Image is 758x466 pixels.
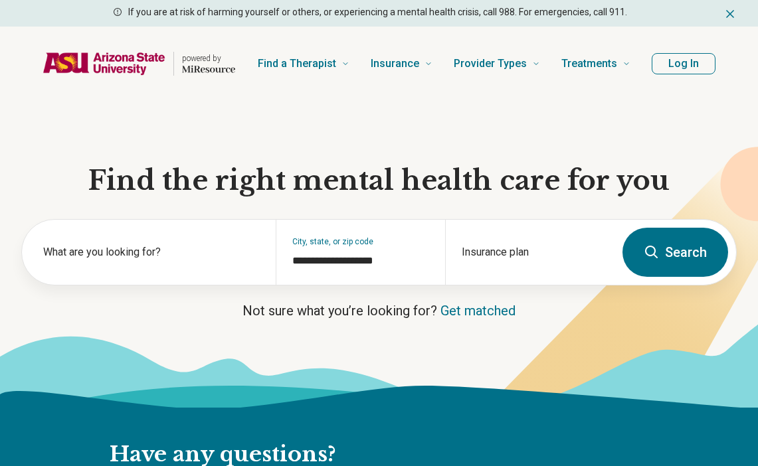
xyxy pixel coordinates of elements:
a: Treatments [561,37,630,90]
a: Home page [43,42,235,85]
a: Get matched [440,303,516,319]
span: Provider Types [454,54,527,73]
p: powered by [182,53,235,64]
button: Search [622,228,728,277]
a: Provider Types [454,37,540,90]
button: Dismiss [723,5,737,21]
h1: Find the right mental health care for you [21,163,737,198]
span: Insurance [371,54,419,73]
p: If you are at risk of harming yourself or others, or experiencing a mental health crisis, call 98... [128,5,627,19]
span: Find a Therapist [258,54,336,73]
label: What are you looking for? [43,244,260,260]
a: Insurance [371,37,432,90]
span: Treatments [561,54,617,73]
a: Find a Therapist [258,37,349,90]
p: Not sure what you’re looking for? [21,301,737,320]
button: Log In [652,53,715,74]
